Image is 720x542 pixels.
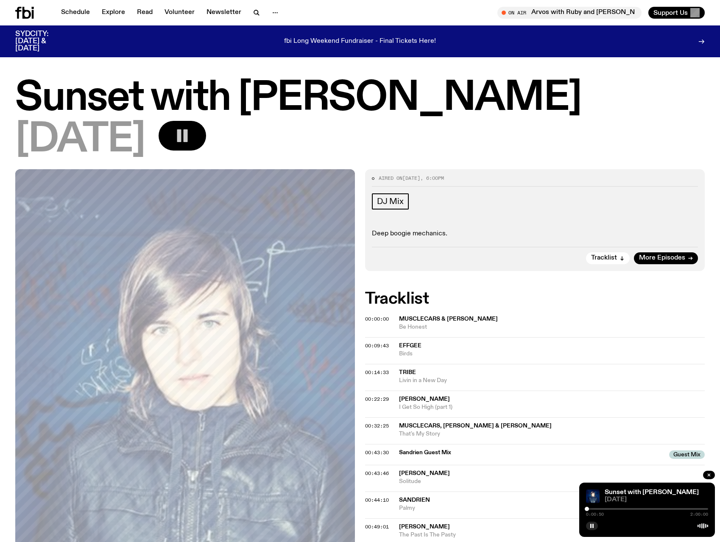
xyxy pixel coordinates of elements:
span: 00:09:43 [365,342,389,349]
span: Sandrien [399,497,430,503]
a: Volunteer [159,7,200,19]
button: 00:43:30 [365,450,389,455]
button: 00:43:46 [365,471,389,476]
button: 00:44:10 [365,498,389,503]
span: 00:43:46 [365,470,389,477]
button: Tracklist [586,252,630,264]
a: Sunset with [PERSON_NAME] [605,489,699,496]
span: Support Us [653,9,688,17]
span: The Past Is The Pasty [399,531,705,539]
a: Explore [97,7,130,19]
span: Tracklist [591,255,617,261]
span: 00:32:25 [365,422,389,429]
span: 0:00:50 [586,512,604,517]
button: 00:00:00 [365,317,389,321]
button: Support Us [648,7,705,19]
p: Deep boogie mechanics. [372,230,698,238]
button: 00:32:25 [365,424,389,428]
span: Be Honest [399,323,705,331]
h3: SYDCITY: [DATE] & [DATE] [15,31,70,52]
a: DJ Mix [372,193,409,210]
span: [PERSON_NAME] [399,524,450,530]
span: [DATE] [402,175,420,182]
span: 00:44:10 [365,497,389,503]
span: Sandrien Guest Mix [399,449,664,457]
span: effgee [399,343,421,349]
span: Livin in a New Day [399,377,705,385]
a: Read [132,7,158,19]
button: 00:09:43 [365,344,389,348]
span: 00:22:29 [365,396,389,402]
h2: Tracklist [365,291,705,307]
span: I Get So High (part 1) [399,403,705,411]
a: Schedule [56,7,95,19]
span: Tribe [399,369,416,375]
span: 00:43:30 [365,449,389,456]
span: Solitude [399,478,705,486]
span: , 6:00pm [420,175,444,182]
span: 00:00:00 [365,316,389,322]
span: [PERSON_NAME] [399,396,450,402]
a: Newsletter [201,7,246,19]
span: Musclecars & [PERSON_NAME] [399,316,498,322]
span: Birds [399,350,705,358]
span: [DATE] [605,497,708,503]
span: That's My Story [399,430,705,438]
span: [DATE] [15,121,145,159]
button: On AirArvos with Ruby and [PERSON_NAME] [497,7,642,19]
span: 2:00:00 [690,512,708,517]
button: 00:14:33 [365,370,389,375]
span: More Episodes [639,255,685,261]
span: Musclecars, [PERSON_NAME] & [PERSON_NAME] [399,423,552,429]
span: Aired on [379,175,402,182]
span: Palmy [399,504,705,512]
span: DJ Mix [377,197,404,206]
span: 00:14:33 [365,369,389,376]
button: 00:22:29 [365,397,389,402]
a: More Episodes [634,252,698,264]
span: Guest Mix [669,450,705,459]
p: fbi Long Weekend Fundraiser - Final Tickets Here! [284,38,436,45]
span: 00:49:01 [365,523,389,530]
button: 00:49:01 [365,525,389,529]
span: [PERSON_NAME] [399,470,450,476]
h1: Sunset with [PERSON_NAME] [15,79,705,117]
